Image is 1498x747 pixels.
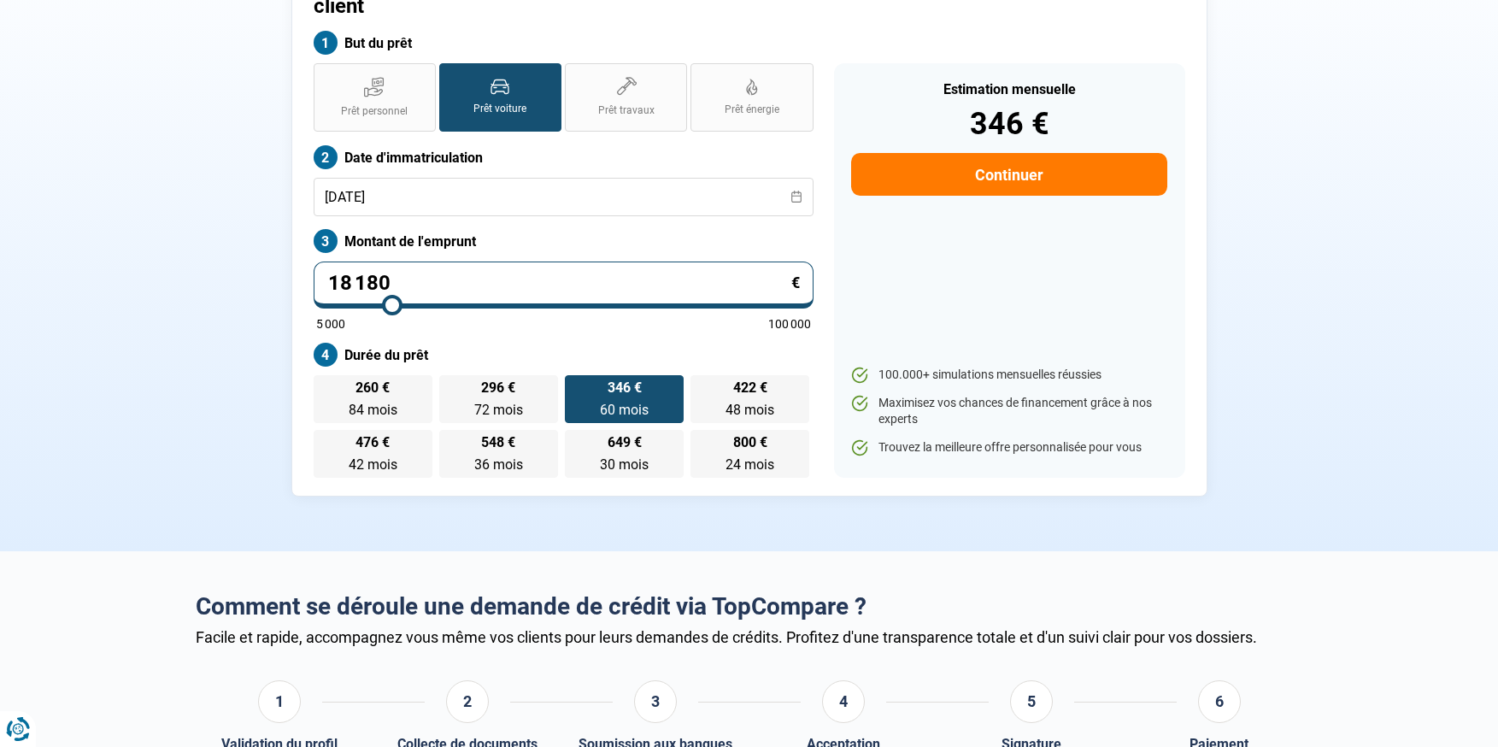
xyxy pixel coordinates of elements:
span: 346 € [608,381,642,395]
h2: Comment se déroule une demande de crédit via TopCompare ? [196,592,1303,621]
span: 649 € [608,436,642,450]
span: 800 € [733,436,767,450]
li: Trouvez la meilleure offre personnalisée pour vous [851,439,1166,456]
span: 296 € [481,381,515,395]
span: 548 € [481,436,515,450]
div: 2 [446,680,489,723]
div: 5 [1010,680,1053,723]
label: Durée du prêt [314,343,814,367]
span: 36 mois [474,456,523,473]
span: Prêt personnel [341,104,408,119]
li: Maximisez vos chances de financement grâce à nos experts [851,395,1166,428]
div: 346 € [851,109,1166,139]
div: Estimation mensuelle [851,83,1166,97]
span: 422 € [733,381,767,395]
span: 42 mois [349,456,397,473]
div: 3 [634,680,677,723]
div: 4 [822,680,865,723]
span: € [791,275,800,291]
button: Continuer [851,153,1166,196]
li: 100.000+ simulations mensuelles réussies [851,367,1166,384]
span: 100 000 [768,318,811,330]
span: 84 mois [349,402,397,418]
span: 5 000 [316,318,345,330]
div: Facile et rapide, accompagnez vous même vos clients pour leurs demandes de crédits. Profitez d'un... [196,628,1303,646]
label: Montant de l'emprunt [314,229,814,253]
span: 24 mois [726,456,774,473]
span: 72 mois [474,402,523,418]
span: 30 mois [600,456,649,473]
span: 260 € [355,381,390,395]
span: 476 € [355,436,390,450]
label: But du prêt [314,31,814,55]
label: Date d'immatriculation [314,145,814,169]
span: Prêt travaux [598,103,655,118]
input: jj/mm/aaaa [314,178,814,216]
span: Prêt énergie [725,103,779,117]
div: 1 [258,680,301,723]
span: 60 mois [600,402,649,418]
span: 48 mois [726,402,774,418]
span: Prêt voiture [473,102,526,116]
div: 6 [1198,680,1241,723]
